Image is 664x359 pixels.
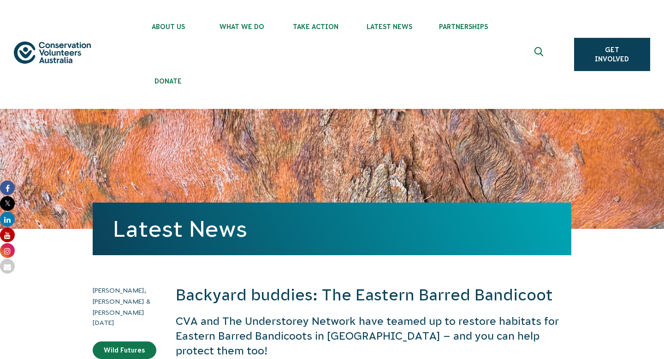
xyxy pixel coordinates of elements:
[14,42,91,64] img: logo.svg
[93,317,156,328] time: [DATE]
[131,78,205,85] span: Donate
[529,43,551,66] button: Expand search box Close search box
[176,284,571,306] h2: Backyard buddies: The Eastern Barred Bandicoot
[427,23,500,30] span: Partnerships
[205,23,279,30] span: What We Do
[279,23,353,30] span: Take Action
[113,216,247,241] a: Latest News
[534,47,545,62] span: Expand search box
[353,23,427,30] span: Latest News
[176,314,571,359] h4: CVA and The Understorey Network have teamed up to restore habitats for Eastern Barred Bandicoots ...
[93,341,156,359] a: Wild Futures
[574,38,650,71] a: Get Involved
[131,23,205,30] span: About Us
[93,287,150,316] span: [PERSON_NAME], [PERSON_NAME] & [PERSON_NAME]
